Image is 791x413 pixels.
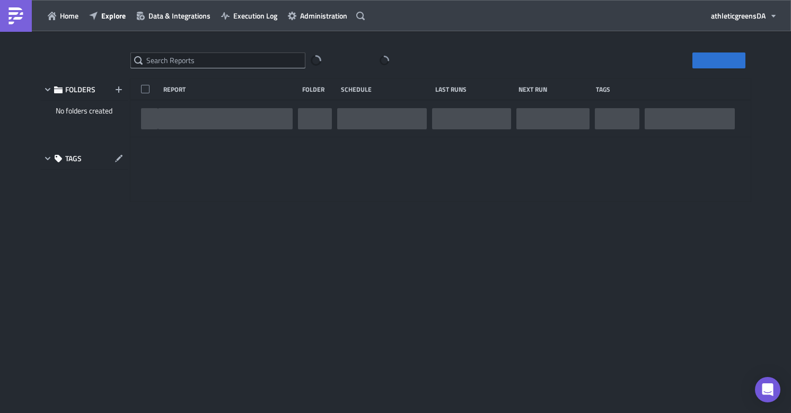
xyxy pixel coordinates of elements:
[300,10,347,21] span: Administration
[60,10,78,21] span: Home
[596,85,640,93] div: Tags
[755,377,780,402] div: Open Intercom Messenger
[233,10,277,21] span: Execution Log
[42,7,84,24] button: Home
[40,101,128,121] div: No folders created
[131,7,216,24] button: Data & Integrations
[706,7,783,24] button: athleticgreensDA
[435,85,513,93] div: Last Runs
[163,85,297,93] div: Report
[216,7,283,24] button: Execution Log
[7,7,24,24] img: PushMetrics
[302,85,336,93] div: Folder
[65,85,95,94] span: FOLDERS
[283,7,353,24] button: Administration
[518,85,591,93] div: Next Run
[148,10,210,21] span: Data & Integrations
[341,85,430,93] div: Schedule
[65,154,82,163] span: TAGS
[130,52,305,68] input: Search Reports
[711,10,766,21] span: athleticgreens DA
[84,7,131,24] button: Explore
[101,10,126,21] span: Explore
